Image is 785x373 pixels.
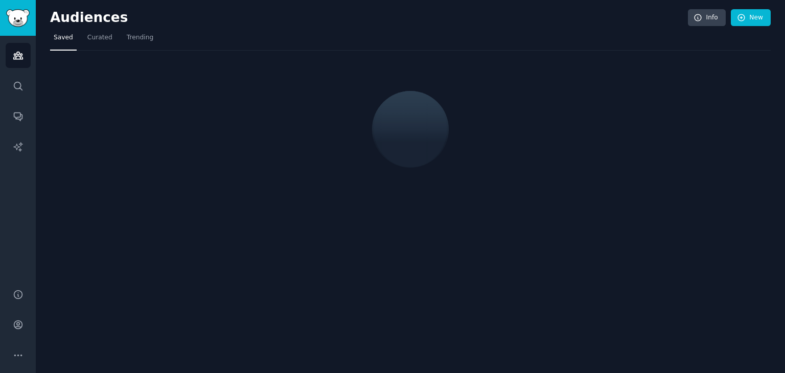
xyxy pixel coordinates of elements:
[54,33,73,42] span: Saved
[6,9,30,27] img: GummySearch logo
[84,30,116,51] a: Curated
[127,33,153,42] span: Trending
[50,30,77,51] a: Saved
[688,9,726,27] a: Info
[50,10,688,26] h2: Audiences
[87,33,112,42] span: Curated
[731,9,771,27] a: New
[123,30,157,51] a: Trending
